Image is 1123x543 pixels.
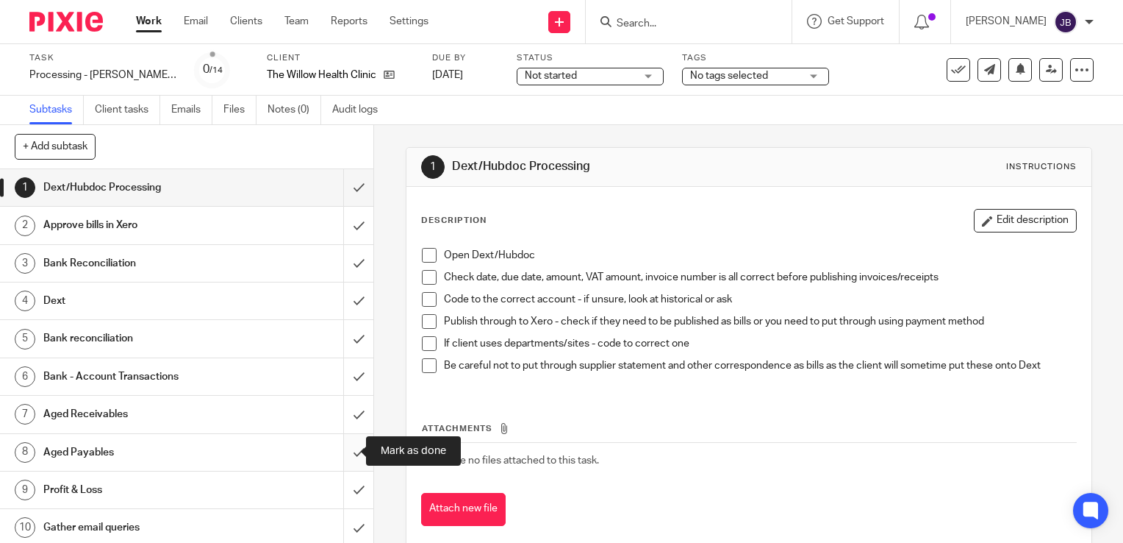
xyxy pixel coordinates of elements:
label: Tags [682,52,829,64]
button: + Add subtask [15,134,96,159]
h1: Bank - Account Transactions [43,366,234,388]
div: 9 [15,480,35,500]
p: Check date, due date, amount, VAT amount, invoice number is all correct before publishing invoice... [444,270,1076,285]
a: Client tasks [95,96,160,124]
div: 1 [15,177,35,198]
h1: Bank Reconciliation [43,252,234,274]
p: Be careful not to put through supplier statement and other correspondence as bills as the client ... [444,358,1076,373]
h1: Bank reconciliation [43,327,234,349]
label: Client [267,52,414,64]
button: Attach new file [421,493,506,526]
h1: Aged Payables [43,441,234,464]
div: 10 [15,517,35,538]
label: Status [517,52,664,64]
div: 4 [15,291,35,311]
a: Emails [171,96,212,124]
h1: Aged Receivables [43,403,234,425]
div: 1 [421,155,445,179]
h1: Profit & Loss [43,479,234,501]
a: Email [184,14,208,29]
div: 6 [15,366,35,387]
a: Files [223,96,256,124]
button: Edit description [974,209,1077,233]
div: 0 [203,61,223,78]
p: Open Dext/Hubdoc [444,248,1076,263]
p: If client uses departments/sites - code to correct one [444,336,1076,351]
small: /14 [209,66,223,74]
p: Description [421,215,487,227]
a: Team [284,14,309,29]
label: Due by [432,52,498,64]
a: Settings [390,14,428,29]
span: No tags selected [690,71,768,81]
h1: Dext [43,290,234,312]
p: Code to the correct account - if unsure, look at historical or ask [444,292,1076,307]
div: 7 [15,404,35,425]
a: Notes (0) [268,96,321,124]
a: Reports [331,14,367,29]
div: Processing - Jaime - 2 weekly [29,68,176,82]
span: Attachments [422,425,492,433]
h1: Approve bills in Xero [43,214,234,236]
p: [PERSON_NAME] [966,14,1047,29]
a: Audit logs [332,96,389,124]
h1: Dext/Hubdoc Processing [452,159,780,174]
div: 8 [15,442,35,463]
div: Instructions [1006,161,1077,173]
a: Work [136,14,162,29]
p: The Willow Health Clinic [267,68,376,82]
a: Clients [230,14,262,29]
span: Not started [525,71,577,81]
p: Publish through to Xero - check if they need to be published as bills or you need to put through ... [444,314,1076,329]
span: Get Support [828,16,884,26]
div: 2 [15,216,35,236]
div: 5 [15,329,35,349]
div: 3 [15,253,35,274]
a: Subtasks [29,96,84,124]
img: svg%3E [1054,10,1077,34]
h1: Gather email queries [43,517,234,539]
label: Task [29,52,176,64]
div: Processing - [PERSON_NAME] - 2 weekly [29,68,176,82]
span: There are no files attached to this task. [422,455,599,466]
input: Search [615,18,747,31]
h1: Dext/Hubdoc Processing [43,177,234,199]
img: Pixie [29,12,103,32]
span: [DATE] [432,70,463,80]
